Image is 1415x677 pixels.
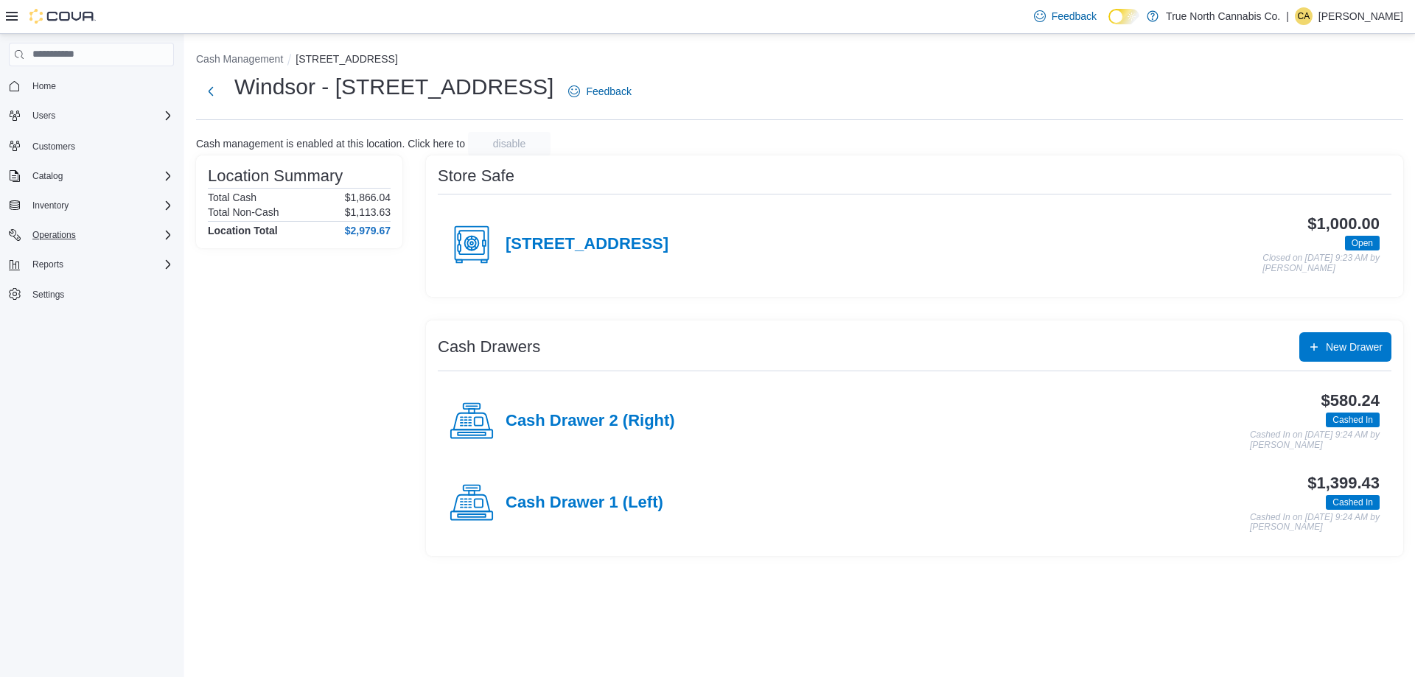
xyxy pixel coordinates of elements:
[296,53,397,65] button: [STREET_ADDRESS]
[3,75,180,97] button: Home
[3,225,180,245] button: Operations
[234,72,553,102] h1: Windsor - [STREET_ADDRESS]
[3,105,180,126] button: Users
[1250,430,1380,450] p: Cashed In on [DATE] 9:24 AM by [PERSON_NAME]
[468,132,551,155] button: disable
[27,226,174,244] span: Operations
[3,284,180,305] button: Settings
[1345,236,1380,250] span: Open
[3,135,180,156] button: Customers
[208,206,279,218] h6: Total Non-Cash
[27,226,82,244] button: Operations
[1332,413,1373,427] span: Cashed In
[32,229,76,241] span: Operations
[196,138,465,150] p: Cash management is enabled at this location. Click here to
[27,136,174,155] span: Customers
[27,256,69,273] button: Reports
[208,167,343,185] h3: Location Summary
[1332,496,1373,509] span: Cashed In
[1326,413,1380,427] span: Cashed In
[196,52,1403,69] nav: An example of EuiBreadcrumbs
[1028,1,1103,31] a: Feedback
[438,338,540,356] h3: Cash Drawers
[1262,253,1380,273] p: Closed on [DATE] 9:23 AM by [PERSON_NAME]
[196,77,226,106] button: Next
[32,110,55,122] span: Users
[562,77,637,106] a: Feedback
[196,53,283,65] button: Cash Management
[438,167,514,185] h3: Store Safe
[1166,7,1280,25] p: True North Cannabis Co.
[32,289,64,301] span: Settings
[27,77,174,95] span: Home
[27,107,61,124] button: Users
[1108,9,1139,24] input: Dark Mode
[1299,332,1391,362] button: New Drawer
[27,256,174,273] span: Reports
[9,69,174,343] nav: Complex example
[1307,474,1380,492] h3: $1,399.43
[27,286,70,304] a: Settings
[493,136,525,151] span: disable
[27,197,74,214] button: Inventory
[1321,392,1380,410] h3: $580.24
[345,225,391,236] h4: $2,979.67
[29,9,96,24] img: Cova
[1295,7,1313,25] div: Cheyenne Abbott
[32,259,63,270] span: Reports
[1250,513,1380,533] p: Cashed In on [DATE] 9:24 AM by [PERSON_NAME]
[27,167,174,185] span: Catalog
[32,80,56,92] span: Home
[1326,495,1380,510] span: Cashed In
[1318,7,1403,25] p: [PERSON_NAME]
[208,225,278,236] h4: Location Total
[1307,215,1380,233] h3: $1,000.00
[32,141,75,152] span: Customers
[27,77,62,95] a: Home
[1286,7,1289,25] p: |
[3,195,180,216] button: Inventory
[27,107,174,124] span: Users
[586,84,631,99] span: Feedback
[3,166,180,186] button: Catalog
[32,200,69,211] span: Inventory
[345,192,391,203] p: $1,866.04
[27,197,174,214] span: Inventory
[345,206,391,218] p: $1,113.63
[1052,9,1097,24] span: Feedback
[27,138,81,155] a: Customers
[27,285,174,304] span: Settings
[32,170,63,182] span: Catalog
[3,254,180,275] button: Reports
[1326,340,1383,354] span: New Drawer
[506,494,663,513] h4: Cash Drawer 1 (Left)
[1298,7,1310,25] span: CA
[208,192,256,203] h6: Total Cash
[506,412,675,431] h4: Cash Drawer 2 (Right)
[506,235,668,254] h4: [STREET_ADDRESS]
[27,167,69,185] button: Catalog
[1352,236,1373,250] span: Open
